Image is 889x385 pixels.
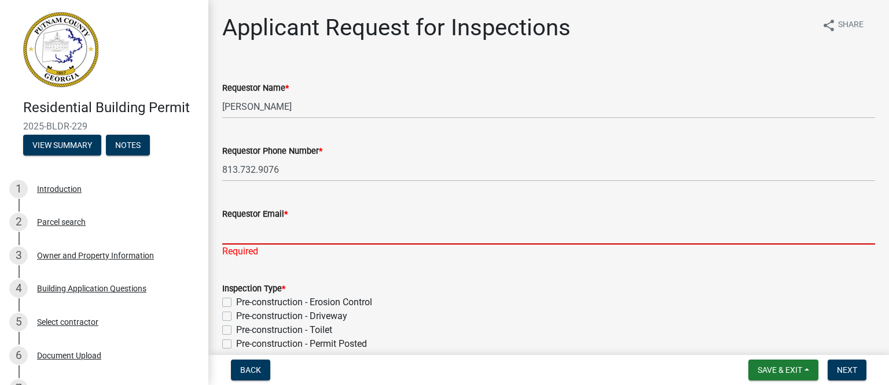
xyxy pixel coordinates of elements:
[236,337,367,351] label: Pre-construction - Permit Posted
[231,360,270,380] button: Back
[106,135,150,156] button: Notes
[838,18,864,32] span: Share
[9,213,28,231] div: 2
[106,141,150,150] wm-modal-confirm: Notes
[9,279,28,298] div: 4
[37,251,154,260] div: Owner and Property Information
[236,323,332,337] label: Pre-construction - Toilet
[23,141,101,150] wm-modal-confirm: Summary
[222,285,285,293] label: Inspection Type
[828,360,866,380] button: Next
[37,185,82,193] div: Introduction
[222,245,875,258] div: Required
[37,284,146,293] div: Building Application Questions
[222,210,288,219] label: Requestor Email
[23,99,199,116] h4: Residential Building Permit
[822,18,836,32] i: share
[9,346,28,365] div: 6
[236,309,347,323] label: Pre-construction - Driveway
[222,14,571,42] h1: Applicant Request for Inspections
[23,12,98,87] img: Putnam County, Georgia
[758,365,802,375] span: Save & Exit
[748,360,818,380] button: Save & Exit
[37,351,101,360] div: Document Upload
[240,365,261,375] span: Back
[23,121,185,132] span: 2025-BLDR-229
[9,313,28,331] div: 5
[9,180,28,198] div: 1
[222,147,322,156] label: Requestor Phone Number
[37,218,86,226] div: Parcel search
[813,14,873,36] button: shareShare
[9,246,28,265] div: 3
[837,365,857,375] span: Next
[222,84,289,92] label: Requestor Name
[23,135,101,156] button: View Summary
[236,295,372,309] label: Pre-construction - Erosion Control
[37,318,98,326] div: Select contractor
